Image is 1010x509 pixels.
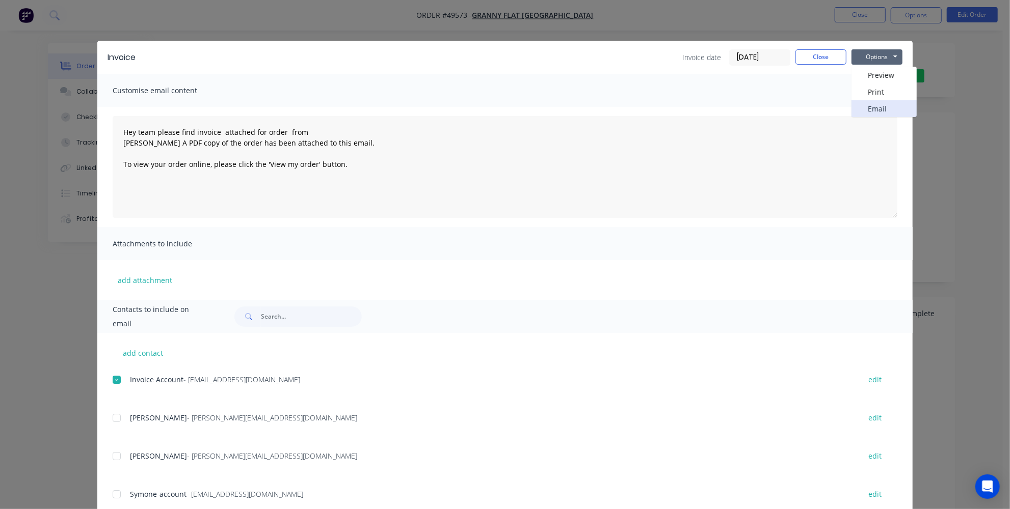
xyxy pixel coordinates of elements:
span: Invoice Account [130,375,183,384]
span: - [PERSON_NAME][EMAIL_ADDRESS][DOMAIN_NAME] [187,451,357,461]
button: Options [852,49,902,65]
button: Email [852,100,917,117]
span: [PERSON_NAME] [130,451,187,461]
button: Print [852,83,917,100]
span: - [EMAIL_ADDRESS][DOMAIN_NAME] [187,489,303,499]
span: Symone-account [130,489,187,499]
span: - [EMAIL_ADDRESS][DOMAIN_NAME] [183,375,300,384]
button: add attachment [113,272,177,288]
div: Open Intercom Messenger [975,474,1000,499]
span: Customise email content [113,83,225,98]
span: Invoice date [682,52,721,63]
textarea: Hey team please find invoice attached for order from [PERSON_NAME] A PDF copy of the order has be... [113,116,897,218]
span: Contacts to include on email [113,302,209,331]
span: Attachments to include [113,237,225,251]
button: Close [795,49,846,65]
input: Search... [261,306,362,327]
button: edit [862,449,888,463]
span: - [PERSON_NAME][EMAIL_ADDRESS][DOMAIN_NAME] [187,413,357,422]
span: [PERSON_NAME] [130,413,187,422]
button: edit [862,373,888,386]
div: Invoice [108,51,136,64]
button: add contact [113,345,174,360]
button: edit [862,487,888,501]
button: Preview [852,67,917,83]
button: edit [862,411,888,425]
